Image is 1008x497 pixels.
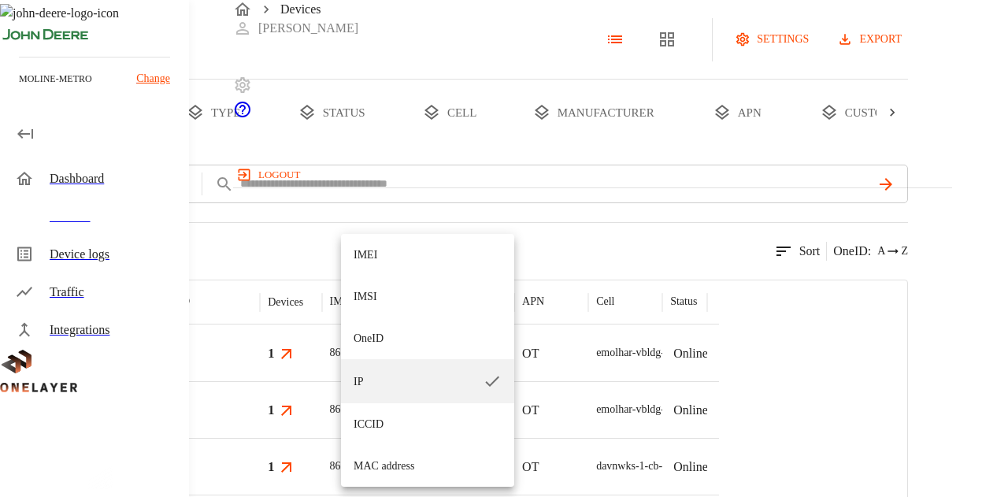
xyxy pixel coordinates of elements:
[341,317,514,359] li: OneID
[341,445,514,487] li: MAC address
[341,276,514,317] li: IMSI
[341,403,514,445] li: ICCID
[341,359,514,403] li: IP
[341,234,514,276] li: IMEI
